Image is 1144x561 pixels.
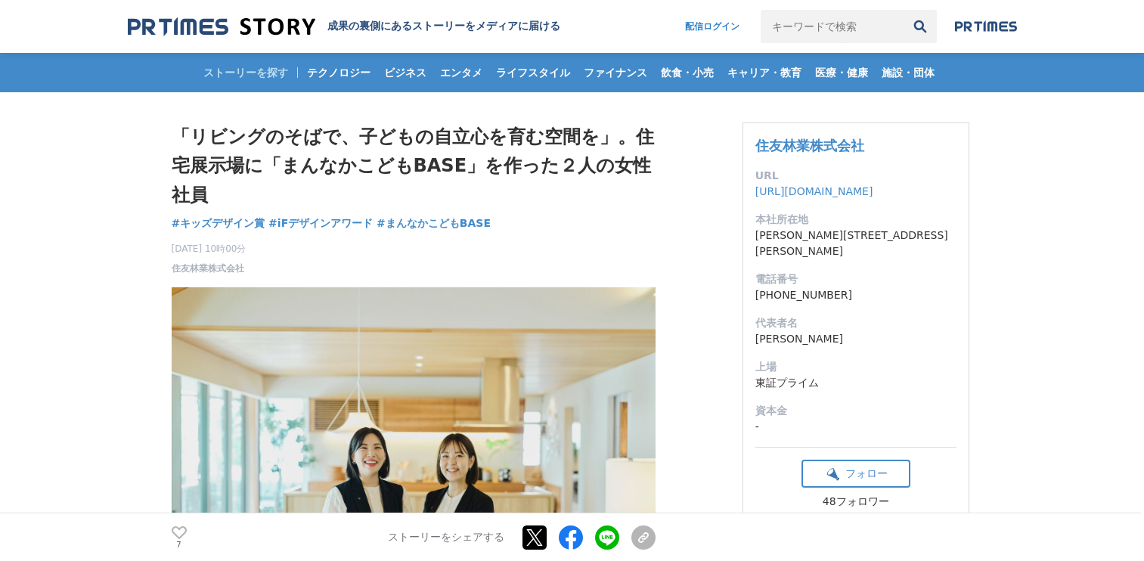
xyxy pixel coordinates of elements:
[377,215,491,231] a: #まんなかこどもBASE
[172,262,244,275] a: 住友林業株式会社
[172,541,187,548] p: 7
[904,10,937,43] button: 検索
[801,460,910,488] button: フォロー
[755,315,956,331] dt: 代表者名
[755,375,956,391] dd: 東証プライム
[172,242,246,256] span: [DATE] 10時00分
[955,20,1017,33] img: prtimes
[578,66,653,79] span: ファイナンス
[876,66,941,79] span: 施設・団体
[721,66,808,79] span: キャリア・教育
[755,212,956,228] dt: 本社所在地
[388,531,504,544] p: ストーリーをシェアする
[809,53,874,92] a: 医療・健康
[301,66,377,79] span: テクノロジー
[268,215,373,231] a: #iFデザインアワード
[327,20,560,33] h2: 成果の裏側にあるストーリーをメディアに届ける
[721,53,808,92] a: キャリア・教育
[378,53,432,92] a: ビジネス
[377,216,491,230] span: #まんなかこどもBASE
[301,53,377,92] a: テクノロジー
[755,403,956,419] dt: 資本金
[755,185,873,197] a: [URL][DOMAIN_NAME]
[876,53,941,92] a: 施設・団体
[755,359,956,375] dt: 上場
[172,216,265,230] span: #キッズデザイン賞
[434,66,488,79] span: エンタメ
[755,331,956,347] dd: [PERSON_NAME]
[434,53,488,92] a: エンタメ
[578,53,653,92] a: ファイナンス
[172,215,265,231] a: #キッズデザイン賞
[172,122,656,209] h1: 「リビングのそばで、子どもの自立心を育む空間を」。住宅展示場に「まんなかこどもBASE」を作った２人の女性社員
[490,66,576,79] span: ライフスタイル
[755,419,956,435] dd: -
[268,216,373,230] span: #iFデザインアワード
[801,495,910,509] div: 48フォロワー
[755,228,956,259] dd: [PERSON_NAME][STREET_ADDRESS][PERSON_NAME]
[378,66,432,79] span: ビジネス
[809,66,874,79] span: 医療・健康
[755,271,956,287] dt: 電話番号
[755,287,956,303] dd: [PHONE_NUMBER]
[655,53,720,92] a: 飲食・小売
[128,17,560,37] a: 成果の裏側にあるストーリーをメディアに届ける 成果の裏側にあるストーリーをメディアに届ける
[755,138,864,153] a: 住友林業株式会社
[490,53,576,92] a: ライフスタイル
[670,10,755,43] a: 配信ログイン
[128,17,315,37] img: 成果の裏側にあるストーリーをメディアに届ける
[761,10,904,43] input: キーワードで検索
[755,168,956,184] dt: URL
[655,66,720,79] span: 飲食・小売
